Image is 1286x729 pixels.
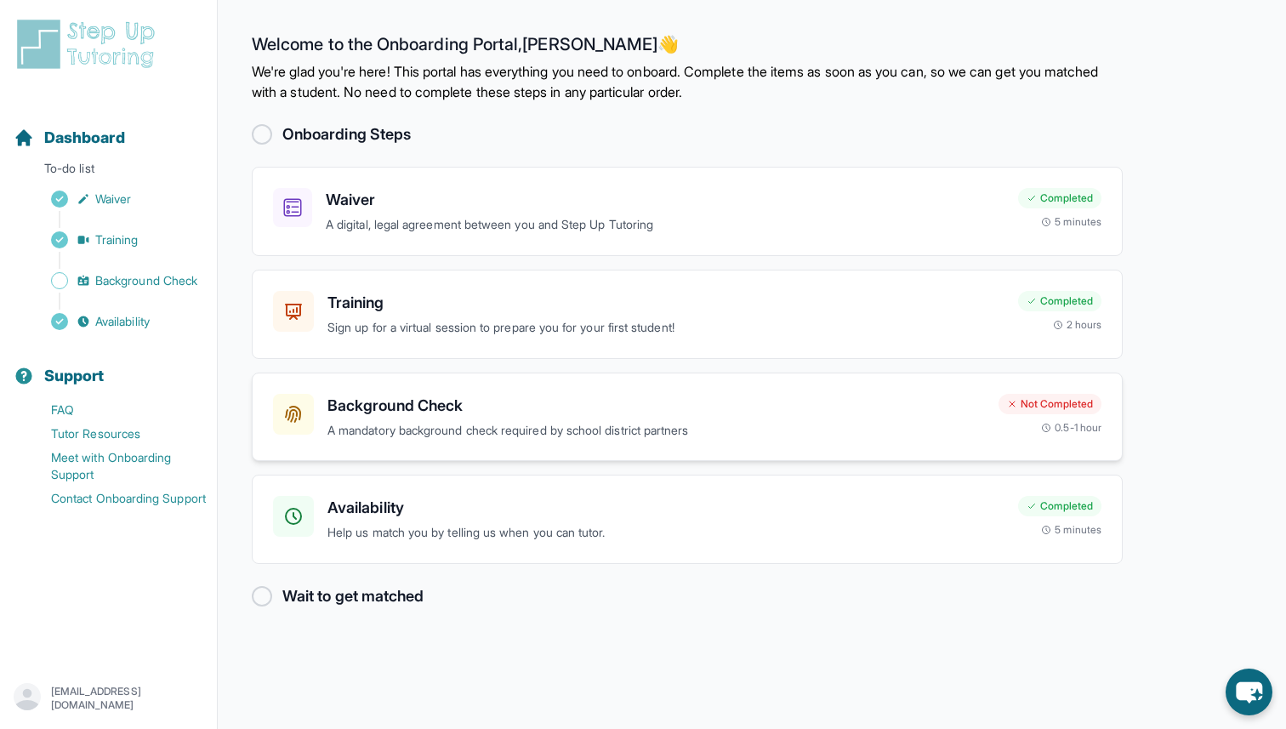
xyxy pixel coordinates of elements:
span: Support [44,364,105,388]
a: Contact Onboarding Support [14,487,217,510]
button: Support [7,337,210,395]
button: [EMAIL_ADDRESS][DOMAIN_NAME] [14,683,203,714]
h3: Waiver [326,188,1004,212]
p: A digital, legal agreement between you and Step Up Tutoring [326,215,1004,235]
span: Training [95,231,139,248]
a: Meet with Onboarding Support [14,446,217,487]
h2: Wait to get matched [282,584,424,608]
div: Completed [1018,496,1101,516]
p: We're glad you're here! This portal has everything you need to onboard. Complete the items as soo... [252,61,1123,102]
h2: Welcome to the Onboarding Portal, [PERSON_NAME] 👋 [252,34,1123,61]
div: Completed [1018,188,1101,208]
a: Tutor Resources [14,422,217,446]
a: Background CheckA mandatory background check required by school district partnersNot Completed0.5... [252,373,1123,462]
div: 5 minutes [1041,215,1101,229]
a: WaiverA digital, legal agreement between you and Step Up TutoringCompleted5 minutes [252,167,1123,256]
button: chat-button [1226,669,1272,715]
a: Availability [14,310,217,333]
p: To-do list [7,160,210,184]
a: TrainingSign up for a virtual session to prepare you for your first student!Completed2 hours [252,270,1123,359]
div: Not Completed [999,394,1101,414]
a: AvailabilityHelp us match you by telling us when you can tutor.Completed5 minutes [252,475,1123,564]
a: Background Check [14,269,217,293]
button: Dashboard [7,99,210,157]
img: logo [14,17,165,71]
span: Dashboard [44,126,125,150]
p: [EMAIL_ADDRESS][DOMAIN_NAME] [51,685,203,712]
a: Waiver [14,187,217,211]
div: 0.5-1 hour [1041,421,1101,435]
span: Availability [95,313,150,330]
span: Waiver [95,191,131,208]
a: Training [14,228,217,252]
p: Help us match you by telling us when you can tutor. [327,523,1004,543]
p: A mandatory background check required by school district partners [327,421,985,441]
div: 5 minutes [1041,523,1101,537]
h3: Training [327,291,1004,315]
span: Background Check [95,272,197,289]
div: 2 hours [1053,318,1102,332]
h3: Availability [327,496,1004,520]
a: Dashboard [14,126,125,150]
div: Completed [1018,291,1101,311]
h3: Background Check [327,394,985,418]
p: Sign up for a virtual session to prepare you for your first student! [327,318,1004,338]
a: FAQ [14,398,217,422]
h2: Onboarding Steps [282,122,411,146]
